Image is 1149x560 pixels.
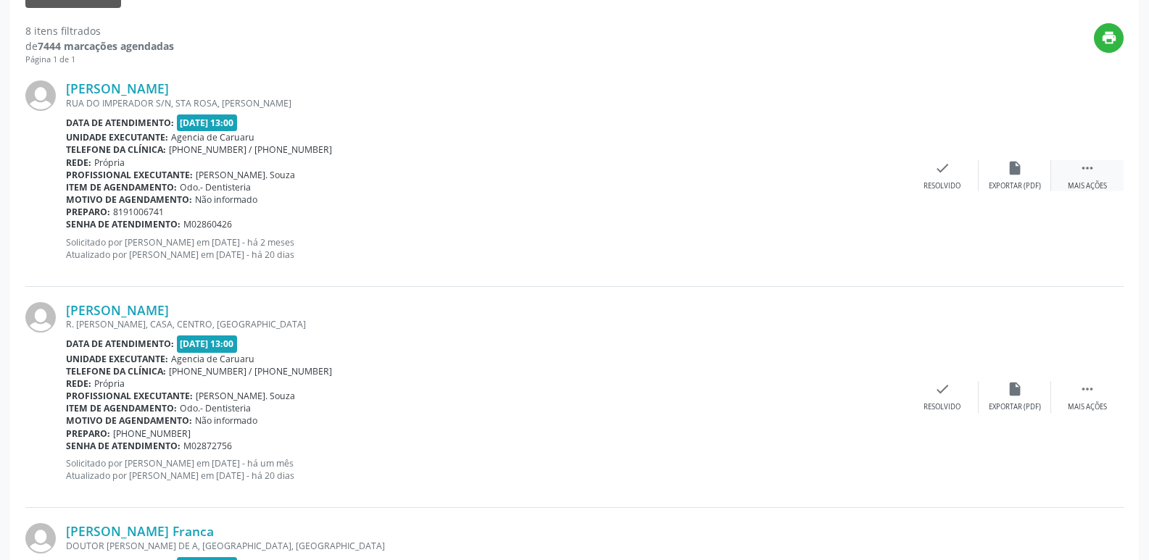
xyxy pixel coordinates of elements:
span: [DATE] 13:00 [177,114,238,131]
b: Telefone da clínica: [66,143,166,156]
span: Própria [94,377,125,390]
i: check [934,381,950,397]
span: [PHONE_NUMBER] / [PHONE_NUMBER] [169,365,332,377]
b: Profissional executante: [66,169,193,181]
div: Página 1 de 1 [25,54,174,66]
span: Não informado [195,414,257,427]
div: Exportar (PDF) [989,402,1041,412]
b: Senha de atendimento: [66,440,181,452]
b: Item de agendamento: [66,181,177,193]
b: Unidade executante: [66,131,168,143]
div: Exportar (PDF) [989,181,1041,191]
b: Unidade executante: [66,353,168,365]
span: Agencia de Caruaru [171,353,254,365]
span: [PHONE_NUMBER] / [PHONE_NUMBER] [169,143,332,156]
b: Rede: [66,156,91,169]
span: [PERSON_NAME]. Souza [196,390,295,402]
span: M02860426 [183,218,232,230]
div: 8 itens filtrados [25,23,174,38]
b: Motivo de agendamento: [66,414,192,427]
p: Solicitado por [PERSON_NAME] em [DATE] - há um mês Atualizado por [PERSON_NAME] em [DATE] - há 20... [66,457,906,482]
a: [PERSON_NAME] Franca [66,523,214,539]
img: img [25,523,56,553]
span: M02872756 [183,440,232,452]
div: Mais ações [1068,181,1107,191]
span: Não informado [195,193,257,206]
b: Preparo: [66,427,110,440]
button: print [1094,23,1124,53]
b: Motivo de agendamento: [66,193,192,206]
img: img [25,80,56,111]
a: [PERSON_NAME] [66,80,169,96]
span: [DATE] 13:00 [177,335,238,352]
div: de [25,38,174,54]
span: Agencia de Caruaru [171,131,254,143]
i:  [1079,160,1095,176]
a: [PERSON_NAME] [66,302,169,318]
b: Profissional executante: [66,390,193,402]
i: insert_drive_file [1007,160,1023,176]
div: Mais ações [1068,402,1107,412]
i: print [1101,30,1117,46]
b: Data de atendimento: [66,338,174,350]
b: Data de atendimento: [66,117,174,129]
span: Odo.- Dentisteria [180,402,251,414]
span: [PERSON_NAME]. Souza [196,169,295,181]
span: [PHONE_NUMBER] [113,427,191,440]
i: insert_drive_file [1007,381,1023,397]
i:  [1079,381,1095,397]
div: DOUTOR [PERSON_NAME] DE A, [GEOGRAPHIC_DATA], [GEOGRAPHIC_DATA] [66,540,906,552]
div: Resolvido [924,402,961,412]
strong: 7444 marcações agendadas [38,39,174,53]
p: Solicitado por [PERSON_NAME] em [DATE] - há 2 meses Atualizado por [PERSON_NAME] em [DATE] - há 2... [66,236,906,261]
img: img [25,302,56,333]
div: R. [PERSON_NAME], CASA, CENTRO, [GEOGRAPHIC_DATA] [66,318,906,330]
b: Telefone da clínica: [66,365,166,377]
span: Odo.- Dentisteria [180,181,251,193]
b: Item de agendamento: [66,402,177,414]
i: check [934,160,950,176]
span: 8191006741 [113,206,164,218]
div: Resolvido [924,181,961,191]
div: RUA DO IMPERADOR S/N, STA ROSA, [PERSON_NAME] [66,97,906,109]
b: Senha de atendimento: [66,218,181,230]
b: Preparo: [66,206,110,218]
span: Própria [94,156,125,169]
b: Rede: [66,377,91,390]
